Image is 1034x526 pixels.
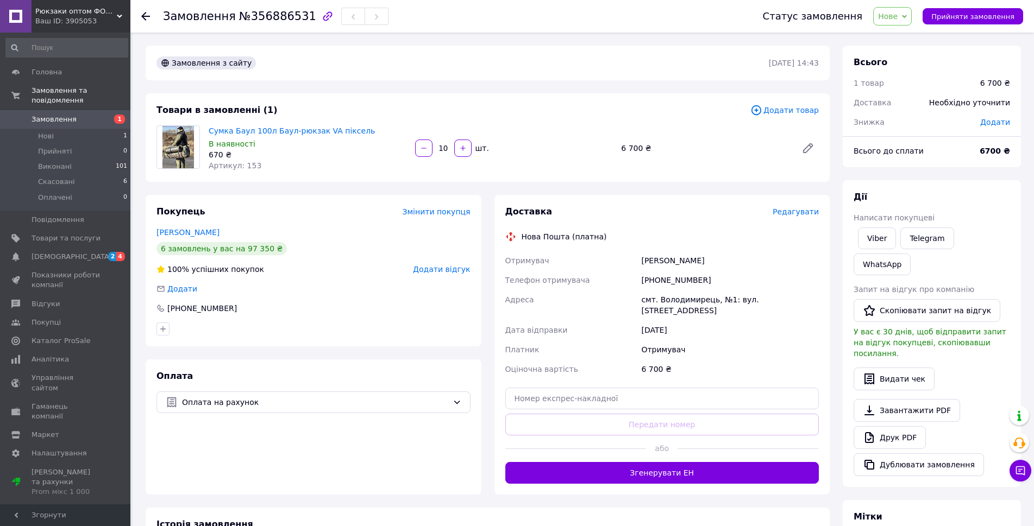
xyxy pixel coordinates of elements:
[167,265,189,274] span: 100%
[473,143,490,154] div: шт.
[35,16,130,26] div: Ваш ID: 3905053
[854,254,911,275] a: WhatsApp
[38,131,54,141] span: Нові
[32,336,90,346] span: Каталог ProSale
[750,104,819,116] span: Додати товар
[123,177,127,187] span: 6
[854,367,935,390] button: Видати чек
[769,59,819,67] time: [DATE] 14:43
[505,365,578,373] span: Оціночна вартість
[32,448,87,458] span: Налаштування
[156,206,205,217] span: Покупець
[32,86,130,105] span: Замовлення та повідомлення
[403,207,471,216] span: Змінити покупця
[617,141,793,156] div: 6 700 ₴
[156,242,287,255] div: 6 замовлень у вас на 97 350 ₴
[32,354,69,364] span: Аналітика
[854,98,891,107] span: Доставка
[505,462,819,484] button: Згенерувати ЕН
[854,453,984,476] button: Дублювати замовлення
[505,345,540,354] span: Платник
[167,284,197,293] span: Додати
[639,340,821,359] div: Отримувач
[854,299,1000,322] button: Скопіювати запит на відгук
[116,162,127,172] span: 101
[923,8,1023,24] button: Прийняти замовлення
[38,162,72,172] span: Виконані
[505,295,534,304] span: Адреса
[156,56,256,69] div: Замовлення з сайту
[878,12,898,21] span: Нове
[854,118,885,126] span: Знижка
[32,318,61,327] span: Покупці
[141,11,150,22] div: Повернутися назад
[166,303,238,314] div: [PHONE_NUMBER]
[32,233,101,243] span: Товари та послуги
[32,487,101,497] div: Prom мікс 1 000
[32,67,62,77] span: Головна
[38,177,75,187] span: Скасовані
[239,10,316,23] span: №356886531
[639,290,821,320] div: смт. Володимирець, №1: вул. [STREET_ADDRESS]
[854,192,867,202] span: Дії
[156,228,220,237] a: [PERSON_NAME]
[505,326,568,334] span: Дата відправки
[505,388,819,409] input: Номер експрес-накладної
[123,131,127,141] span: 1
[32,115,77,124] span: Замовлення
[32,252,112,262] span: [DEMOGRAPHIC_DATA]
[209,149,406,160] div: 670 ₴
[980,118,1010,126] span: Додати
[32,402,101,421] span: Гаманець компанії
[209,126,375,135] a: Сумка Баул 100л Баул-рюкзак VA піксель
[854,511,882,522] span: Мітки
[156,105,278,115] span: Товари в замовленні (1)
[32,215,84,225] span: Повідомлення
[32,430,59,440] span: Маркет
[900,227,954,249] a: Telegram
[38,147,72,156] span: Прийняті
[32,299,60,309] span: Відгуки
[854,57,887,67] span: Всього
[5,38,128,58] input: Пошук
[123,147,127,156] span: 0
[519,231,610,242] div: Нова Пошта (платна)
[32,270,101,290] span: Показники роботи компанії
[32,467,101,497] span: [PERSON_NAME] та рахунки
[854,327,1006,358] span: У вас є 30 днів, щоб відправити запит на відгук покупцеві, скопіювавши посилання.
[858,227,896,249] a: Viber
[639,359,821,379] div: 6 700 ₴
[413,265,470,274] span: Додати відгук
[156,264,264,275] div: успішних покупок
[505,206,553,217] span: Доставка
[763,11,863,22] div: Статус замовлення
[980,147,1010,155] b: 6700 ₴
[931,12,1014,21] span: Прийняти замовлення
[854,213,935,222] span: Написати покупцеві
[854,147,924,155] span: Всього до сплати
[980,78,1010,88] div: 6 700 ₴
[116,252,125,261] span: 4
[209,161,261,170] span: Артикул: 153
[1010,460,1031,481] button: Чат з покупцем
[854,285,974,294] span: Запит на відгук про компанію
[639,251,821,270] div: [PERSON_NAME]
[854,399,960,422] a: Завантажити PDF
[162,126,195,168] img: Сумка Баул 100л Баул-рюкзак VA піксель
[854,426,926,449] a: Друк PDF
[505,276,590,284] span: Телефон отримувача
[182,396,448,408] span: Оплата на рахунок
[163,10,236,23] span: Замовлення
[797,137,819,159] a: Редагувати
[156,371,193,381] span: Оплата
[209,140,255,148] span: В наявності
[505,256,549,265] span: Отримувач
[854,79,884,87] span: 1 товар
[32,373,101,392] span: Управління сайтом
[646,443,678,454] span: або
[773,207,819,216] span: Редагувати
[38,193,72,202] span: Оплачені
[123,193,127,202] span: 0
[639,320,821,340] div: [DATE]
[114,115,125,124] span: 1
